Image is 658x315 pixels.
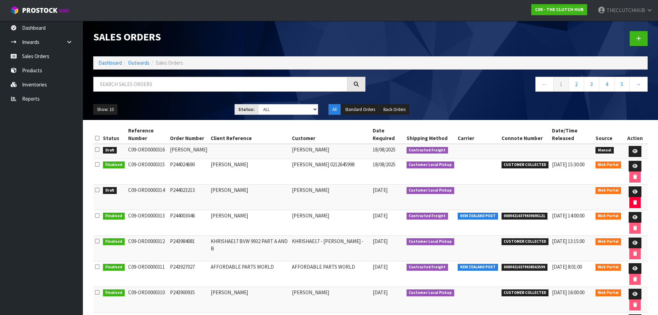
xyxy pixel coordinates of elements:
span: Finalised [103,238,125,245]
td: KHRISHAE17 BVW 9932 PART A AND B [209,235,290,261]
span: CUSTOMER COLLECTED [502,161,549,168]
td: P243900935 [168,287,209,312]
a: 2 [569,77,584,92]
span: Web Portal [595,213,621,220]
span: [DATE] 13:15:00 [552,238,584,244]
td: C09-ORD0000314 [126,184,169,210]
span: Customer Local Pickup [407,161,455,168]
span: Contracted Freight [407,147,448,154]
th: Shipping Method [405,125,456,144]
span: [DATE] 16:00:00 [552,289,584,296]
a: 1 [553,77,569,92]
td: [PERSON_NAME] [290,210,371,235]
span: [DATE] [373,289,388,296]
a: 3 [584,77,599,92]
td: C09-ORD0000315 [126,159,169,184]
td: [PERSON_NAME] [209,159,290,184]
td: P243984081 [168,235,209,261]
td: [PERSON_NAME] [290,287,371,312]
span: ProStock [22,6,57,15]
span: [DATE] 14:00:00 [552,212,584,219]
span: Contracted Freight [407,213,448,220]
span: Web Portal [595,238,621,245]
strong: Status: [238,106,255,112]
span: CUSTOMER COLLECTED [502,289,549,296]
span: [DATE] [373,187,388,193]
td: [PERSON_NAME] [209,184,290,210]
a: Dashboard [98,59,122,66]
button: Show: 10 [93,104,117,115]
span: 18/08/2025 [373,161,395,168]
td: C09-ORD0000310 [126,287,169,312]
span: NEW ZEALAND POST [458,213,498,220]
td: [PERSON_NAME] [209,210,290,235]
span: Finalised [103,264,125,271]
span: Draft [103,147,117,154]
th: Order Number [168,125,209,144]
td: [PERSON_NAME] [168,144,209,159]
td: KHRISHAE17 - [PERSON_NAME] - [290,235,371,261]
td: AFFORDABLE PARTS WORLD [290,261,371,287]
span: Finalised [103,213,125,220]
span: Customer Local Pickup [407,238,455,245]
td: C09-ORD0000311 [126,261,169,287]
td: AFFORDABLE PARTS WORLD [209,261,290,287]
th: Status [101,125,126,144]
span: Contracted Freight [407,264,448,271]
th: Date Required [371,125,405,144]
strong: C09 - THE CLUTCH HUB [535,7,583,12]
span: Web Portal [595,161,621,168]
h1: Sales Orders [93,31,365,43]
span: Customer Local Pickup [407,289,455,296]
span: Web Portal [595,289,621,296]
input: Search sales orders [93,77,347,92]
small: WMS [59,8,69,14]
span: Finalised [103,161,125,168]
a: → [629,77,648,92]
span: [DATE] [373,212,388,219]
span: Web Portal [595,187,621,194]
th: Reference Number [126,125,169,144]
td: C09-ORD0000312 [126,235,169,261]
span: [DATE] [373,263,388,270]
th: Connote Number [500,125,551,144]
span: 00894210379939695121 [502,213,548,220]
span: Draft [103,187,117,194]
span: Web Portal [595,264,621,271]
span: [DATE] 15:30:00 [552,161,584,168]
button: Standard Orders [341,104,379,115]
td: [PERSON_NAME] [290,184,371,210]
span: THECLUTCHHUB [607,7,645,13]
td: C09-ORD0000316 [126,144,169,159]
img: cube-alt.png [10,6,19,15]
td: P244024690 [168,159,209,184]
td: [PERSON_NAME] [290,144,371,159]
a: ← [535,77,554,92]
span: [DATE] 8:01:00 [552,263,582,270]
a: 5 [614,77,630,92]
span: [DATE] [373,238,388,244]
span: 18/08/2025 [373,146,395,153]
th: Date/Time Released [550,125,594,144]
td: [PERSON_NAME] [209,287,290,312]
button: Back Orders [380,104,409,115]
span: Customer Local Pickup [407,187,455,194]
th: Action [623,125,648,144]
th: Customer [290,125,371,144]
span: NEW ZEALAND POST [458,264,498,271]
nav: Page navigation [376,77,648,94]
a: 4 [599,77,614,92]
button: All [328,104,341,115]
th: Client Reference [209,125,290,144]
td: P244003046 [168,210,209,235]
span: CUSTOMER COLLECTED [502,238,549,245]
span: Manual [595,147,614,154]
span: Sales Orders [156,59,183,66]
span: 00894210379938563599 [502,264,548,271]
td: C09-ORD0000313 [126,210,169,235]
td: P243927027 [168,261,209,287]
a: Outwards [128,59,150,66]
span: Finalised [103,289,125,296]
th: Carrier [456,125,500,144]
th: Source [594,125,623,144]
